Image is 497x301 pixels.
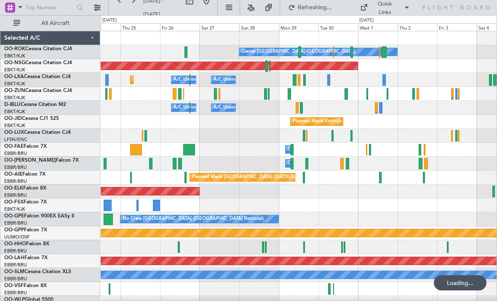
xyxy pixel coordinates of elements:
a: EBBR/BRU [4,150,27,157]
span: OO-ZUN [4,88,25,93]
a: EBBR/BRU [4,276,27,282]
div: Owner Melsbroek Air Base [288,157,345,170]
a: EBKT/KJK [4,122,25,129]
div: Planned Maint Kortrijk-[GEOGRAPHIC_DATA] [293,115,391,128]
span: OO-LAH [4,255,24,260]
a: EBKT/KJK [4,53,25,59]
a: OO-LUXCessna Citation CJ4 [4,130,71,135]
div: Thu 2 [398,23,437,31]
button: Quick Links [356,1,414,14]
input: Trip Number [26,1,74,14]
a: EBKT/KJK [4,67,25,73]
a: UUMO/OSF [4,234,29,240]
div: Owner [GEOGRAPHIC_DATA]-[GEOGRAPHIC_DATA] [241,46,355,58]
span: OO-SLM [4,269,24,274]
a: OO-FSXFalcon 7X [4,200,47,205]
a: EBBR/BRU [4,220,27,226]
div: Planned Maint [GEOGRAPHIC_DATA] ([GEOGRAPHIC_DATA]) [192,171,325,184]
a: EBBR/BRU [4,248,27,254]
span: OO-[PERSON_NAME] [4,158,56,163]
a: OO-AIEFalcon 7X [4,172,45,177]
button: Refreshing... [284,1,335,14]
span: OO-JID [4,116,22,121]
a: OO-HHOFalcon 8X [4,241,49,247]
div: Sat 27 [200,23,239,31]
a: D-IBLUCessna Citation M2 [4,102,66,107]
a: EBBR/BRU [4,164,27,171]
div: A/C Unavailable [GEOGRAPHIC_DATA]-[GEOGRAPHIC_DATA] [214,101,348,114]
span: OO-FSX [4,200,24,205]
a: EBBR/BRU [4,178,27,184]
div: Fri 26 [160,23,200,31]
div: Sun 28 [239,23,279,31]
a: EBKT/KJK [4,81,25,87]
div: A/C Unavailable [214,73,248,86]
a: OO-NSGCessna Citation CJ4 [4,60,72,65]
span: OO-GPE [4,214,24,219]
div: [DATE] [102,17,117,24]
a: EBKT/KJK [4,206,25,212]
span: D-IBLU [4,102,21,107]
span: OO-LUX [4,130,24,135]
a: EBKT/KJK [4,95,25,101]
div: Tue 30 [318,23,358,31]
div: A/C Unavailable [GEOGRAPHIC_DATA] ([GEOGRAPHIC_DATA] National) [174,101,330,114]
a: OO-FAEFalcon 7X [4,144,47,149]
span: OO-LXA [4,74,24,79]
a: OO-JIDCessna CJ1 525 [4,116,59,121]
div: Owner Melsbroek Air Base [288,143,345,156]
div: Mon 29 [279,23,318,31]
a: OO-VSFFalcon 8X [4,283,47,288]
a: EBKT/KJK [4,108,25,115]
span: OO-ELK [4,186,23,191]
a: OO-ZUNCessna Citation CJ4 [4,88,72,93]
span: OO-HHO [4,241,26,247]
button: All Aircraft [9,16,91,30]
a: OO-GPEFalcon 900EX EASy II [4,214,74,219]
div: A/C Unavailable [GEOGRAPHIC_DATA] ([GEOGRAPHIC_DATA] National) [174,73,330,86]
a: EBBR/BRU [4,290,27,296]
div: [DATE] [359,17,374,24]
a: OO-ELKFalcon 8X [4,186,46,191]
span: OO-FAE [4,144,24,149]
a: EBBR/BRU [4,192,27,198]
span: Refreshing... [297,5,332,11]
div: Planned Maint Kortrijk-[GEOGRAPHIC_DATA] [133,73,231,86]
div: Loading... [434,275,486,290]
div: Fri 3 [437,23,477,31]
a: OO-[PERSON_NAME]Falcon 7X [4,158,79,163]
a: EBBR/BRU [4,262,27,268]
span: OO-VSF [4,283,24,288]
a: OO-LAHFalcon 7X [4,255,48,260]
span: OO-ROK [4,46,25,52]
a: OO-LXACessna Citation CJ4 [4,74,71,79]
a: OO-ROKCessna Citation CJ4 [4,46,72,52]
span: OO-AIE [4,172,22,177]
a: LFSN/ENC [4,136,27,143]
span: OO-NSG [4,60,25,65]
span: OO-GPP [4,228,24,233]
div: Thu 25 [120,23,160,31]
div: No Crew [GEOGRAPHIC_DATA] ([GEOGRAPHIC_DATA] National) [123,213,264,225]
a: OO-GPPFalcon 7X [4,228,47,233]
span: All Aircraft [22,20,89,26]
div: Wed 1 [358,23,398,31]
a: OO-SLMCessna Citation XLS [4,269,71,274]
